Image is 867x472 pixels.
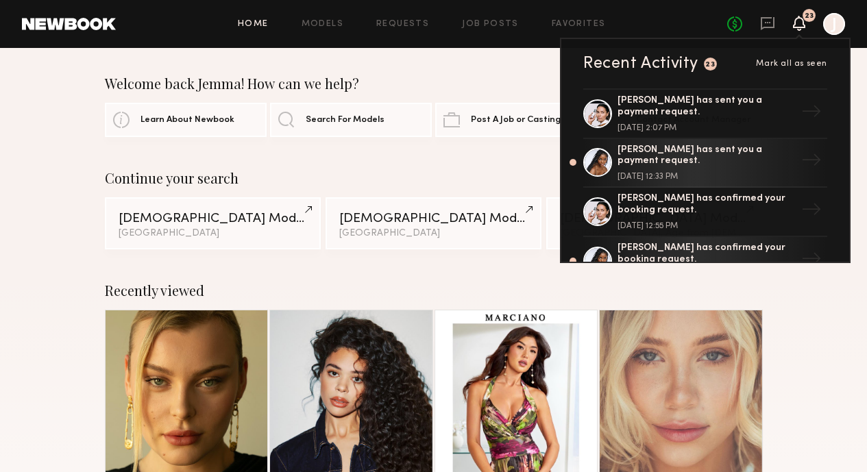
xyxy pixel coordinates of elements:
[462,20,519,29] a: Job Posts
[339,212,528,225] div: [DEMOGRAPHIC_DATA] Models
[105,170,763,186] div: Continue your search
[583,55,698,72] div: Recent Activity
[618,243,796,266] div: [PERSON_NAME] has confirmed your booking request.
[105,75,763,92] div: Welcome back Jemma! How can we help?
[105,103,267,137] a: Learn About Newbook
[618,173,796,181] div: [DATE] 12:33 PM
[756,60,827,68] span: Mark all as seen
[435,103,597,137] a: Post A Job or Casting
[618,124,796,132] div: [DATE] 2:07 PM
[141,116,234,125] span: Learn About Newbook
[796,96,827,132] div: →
[805,12,814,20] div: 23
[471,116,561,125] span: Post A Job or Casting
[796,243,827,279] div: →
[238,20,269,29] a: Home
[618,193,796,216] div: [PERSON_NAME] has confirmed your booking request.
[823,13,845,35] a: J
[583,188,827,237] a: [PERSON_NAME] has confirmed your booking request.[DATE] 12:55 PM→
[546,197,763,249] a: [DEMOGRAPHIC_DATA] Models[GEOGRAPHIC_DATA], Age from [DEMOGRAPHIC_DATA].
[306,116,384,125] span: Search For Models
[618,145,796,168] div: [PERSON_NAME] has sent you a payment request.
[105,282,763,299] div: Recently viewed
[105,197,321,249] a: [DEMOGRAPHIC_DATA] Models[GEOGRAPHIC_DATA]
[583,139,827,188] a: [PERSON_NAME] has sent you a payment request.[DATE] 12:33 PM→
[552,20,606,29] a: Favorites
[326,197,542,249] a: [DEMOGRAPHIC_DATA] Models[GEOGRAPHIC_DATA]
[119,229,308,238] div: [GEOGRAPHIC_DATA]
[796,145,827,180] div: →
[270,103,432,137] a: Search For Models
[618,222,796,230] div: [DATE] 12:55 PM
[796,194,827,229] div: →
[339,229,528,238] div: [GEOGRAPHIC_DATA]
[119,212,308,225] div: [DEMOGRAPHIC_DATA] Models
[618,95,796,119] div: [PERSON_NAME] has sent you a payment request.
[705,61,715,69] div: 23
[376,20,429,29] a: Requests
[583,88,827,139] a: [PERSON_NAME] has sent you a payment request.[DATE] 2:07 PM→
[583,237,827,286] a: [PERSON_NAME] has confirmed your booking request.→
[302,20,343,29] a: Models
